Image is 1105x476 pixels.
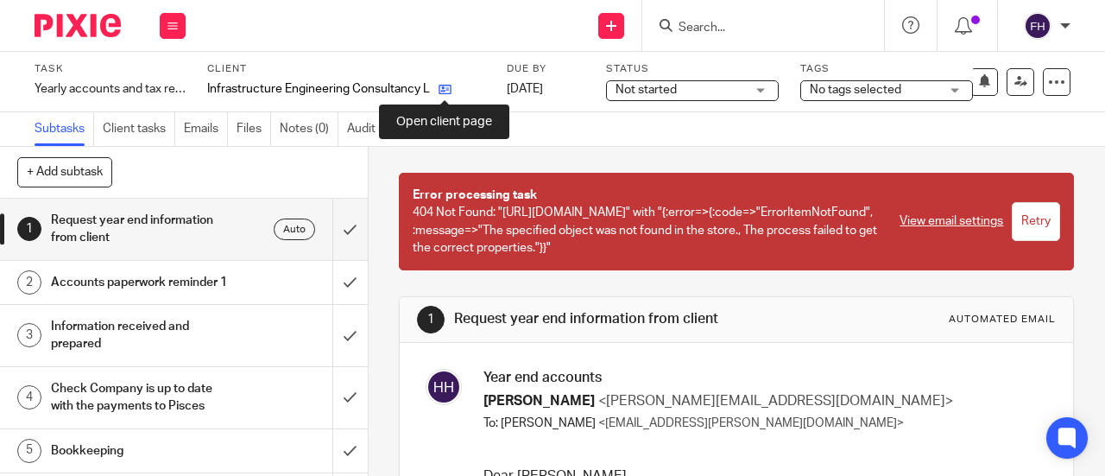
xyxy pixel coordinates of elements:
p: 404 Not Found: "[URL][DOMAIN_NAME]" with "{:error=>{:code=>"ErrorItemNotFound", :message=>"The sp... [413,187,882,257]
label: Client [207,62,485,76]
span: No tags selected [810,84,901,96]
label: Tags [800,62,973,76]
label: Due by [507,62,584,76]
a: Files [237,112,271,146]
input: Search [677,21,832,36]
a: Notes (0) [280,112,338,146]
label: Status [606,62,779,76]
h1: Accounts paperwork reminder 1 [51,270,227,295]
span: <[PERSON_NAME][EMAIL_ADDRESS][DOMAIN_NAME]> [598,394,953,408]
input: Retry [1012,202,1060,241]
div: 1 [17,217,41,241]
h1: Information received and prepared [51,314,227,358]
a: Audit logs [347,112,409,146]
span: To: [PERSON_NAME] [483,417,596,429]
div: 4 [17,385,41,409]
h3: Year end accounts [483,369,1043,387]
a: Emails [184,112,228,146]
span: Not started [616,84,677,96]
label: Task [35,62,186,76]
span: Error processing task [413,189,537,201]
div: Yearly accounts and tax return - Automatic - [DATE] [35,80,186,98]
a: Client tasks [103,112,175,146]
span: <[EMAIL_ADDRESS][PERSON_NAME][DOMAIN_NAME]> [598,417,904,429]
img: svg%3E [426,369,462,405]
h1: Request year end information from client [51,207,227,251]
h1: Request year end information from client [454,310,773,328]
img: svg%3E [1024,12,1051,40]
button: + Add subtask [17,157,112,187]
div: 5 [17,439,41,463]
h1: Bookkeeping [51,438,227,464]
span: [PERSON_NAME] [483,394,595,408]
div: 2 [17,270,41,295]
a: Subtasks [35,112,94,146]
p: Infrastructure Engineering Consultancy Limited [207,80,430,98]
div: Yearly accounts and tax return - Automatic - March 2024 [35,80,186,98]
div: 1 [417,306,445,333]
h1: Check Company is up to date with the payments to Pisces [51,376,227,420]
img: Pixie [35,14,121,37]
div: 3 [17,323,41,347]
a: View email settings [900,213,1003,230]
span: [DATE] [507,83,543,95]
div: Automated email [949,313,1056,327]
div: Auto [274,219,315,240]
